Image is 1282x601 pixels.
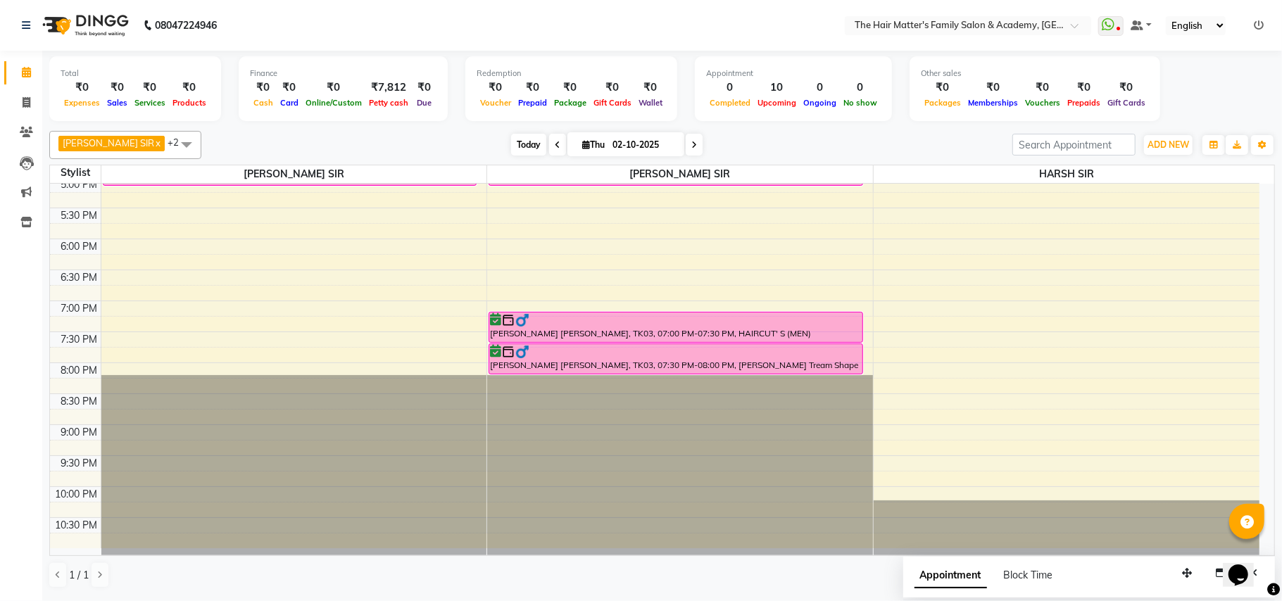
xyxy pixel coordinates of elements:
[277,98,302,108] span: Card
[58,363,101,378] div: 8:00 PM
[1022,80,1064,96] div: ₹0
[754,98,800,108] span: Upcoming
[590,98,635,108] span: Gift Cards
[487,165,873,183] span: [PERSON_NAME] SIR
[50,165,101,180] div: Stylist
[840,80,881,96] div: 0
[101,165,487,183] span: [PERSON_NAME] SIR
[706,98,754,108] span: Completed
[277,80,302,96] div: ₹0
[1064,80,1104,96] div: ₹0
[477,80,515,96] div: ₹0
[921,98,964,108] span: Packages
[1004,569,1053,581] span: Block Time
[53,518,101,533] div: 10:30 PM
[579,139,608,150] span: Thu
[874,165,1259,183] span: HARSH SIR
[412,80,436,96] div: ₹0
[69,568,89,583] span: 1 / 1
[250,80,277,96] div: ₹0
[155,6,217,45] b: 08047224946
[477,98,515,108] span: Voucher
[365,98,412,108] span: Petty cash
[915,563,987,588] span: Appointment
[103,80,131,96] div: ₹0
[635,80,666,96] div: ₹0
[921,80,964,96] div: ₹0
[921,68,1149,80] div: Other sales
[58,177,101,192] div: 5:00 PM
[250,98,277,108] span: Cash
[53,487,101,502] div: 10:00 PM
[58,394,101,409] div: 8:30 PM
[1223,545,1268,587] iframe: chat widget
[754,80,800,96] div: 10
[800,80,840,96] div: 0
[58,208,101,223] div: 5:30 PM
[168,137,189,148] span: +2
[1104,80,1149,96] div: ₹0
[551,80,590,96] div: ₹0
[511,134,546,156] span: Today
[608,134,679,156] input: 2025-10-02
[515,98,551,108] span: Prepaid
[58,301,101,316] div: 7:00 PM
[515,80,551,96] div: ₹0
[840,98,881,108] span: No show
[58,270,101,285] div: 6:30 PM
[706,68,881,80] div: Appointment
[103,98,131,108] span: Sales
[964,80,1022,96] div: ₹0
[489,344,862,374] div: [PERSON_NAME] [PERSON_NAME], TK03, 07:30 PM-08:00 PM, [PERSON_NAME] Tream Shape / Clean shave
[964,98,1022,108] span: Memberships
[365,80,412,96] div: ₹7,812
[61,98,103,108] span: Expenses
[1144,135,1193,155] button: ADD NEW
[1104,98,1149,108] span: Gift Cards
[1022,98,1064,108] span: Vouchers
[58,456,101,471] div: 9:30 PM
[58,239,101,254] div: 6:00 PM
[36,6,132,45] img: logo
[302,80,365,96] div: ₹0
[250,68,436,80] div: Finance
[635,98,666,108] span: Wallet
[706,80,754,96] div: 0
[800,98,840,108] span: Ongoing
[131,98,169,108] span: Services
[1148,139,1189,150] span: ADD NEW
[302,98,365,108] span: Online/Custom
[489,312,862,342] div: [PERSON_NAME] [PERSON_NAME], TK03, 07:00 PM-07:30 PM, HAIRCUT' S (MEN)
[61,80,103,96] div: ₹0
[131,80,169,96] div: ₹0
[1012,134,1136,156] input: Search Appointment
[477,68,666,80] div: Redemption
[1064,98,1104,108] span: Prepaids
[154,137,161,148] a: x
[169,80,210,96] div: ₹0
[169,98,210,108] span: Products
[58,425,101,440] div: 9:00 PM
[58,332,101,347] div: 7:30 PM
[61,68,210,80] div: Total
[63,137,154,148] span: [PERSON_NAME] SIR
[590,80,635,96] div: ₹0
[551,98,590,108] span: Package
[413,98,435,108] span: Due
